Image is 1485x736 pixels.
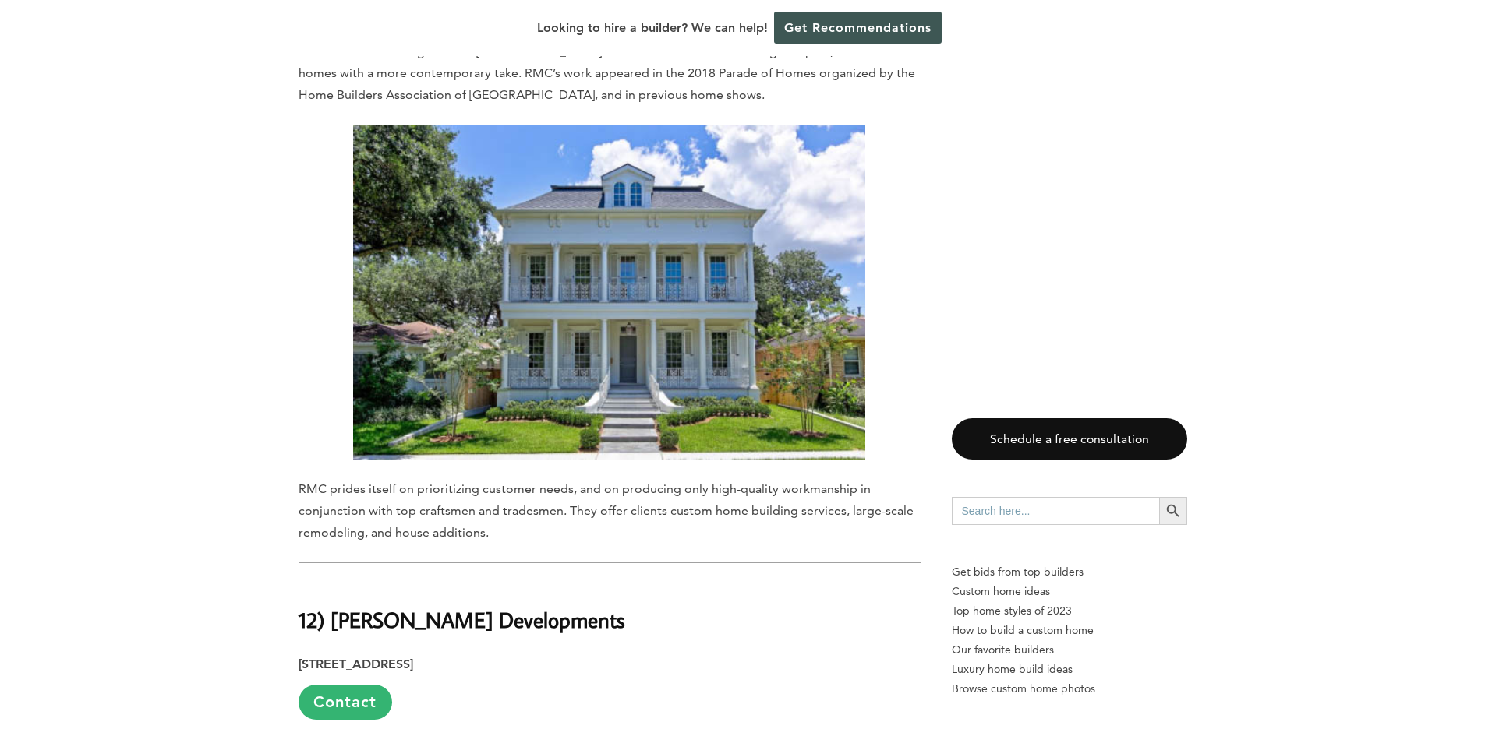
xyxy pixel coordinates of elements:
[774,12,942,44] a: Get Recommendations
[952,621,1187,640] a: How to build a custom home
[952,497,1159,525] input: Search here...
[952,418,1187,460] a: Schedule a free consultation
[952,640,1187,660] a: Our favorite builders
[1165,502,1182,519] svg: Search
[952,582,1187,601] a: Custom home ideas
[299,606,625,633] b: 12) [PERSON_NAME] Developments
[952,562,1187,582] p: Get bids from top builders
[952,660,1187,679] a: Luxury home build ideas
[952,601,1187,621] a: Top home styles of 2023
[299,657,413,671] strong: [STREET_ADDRESS]
[299,481,914,540] span: RMC prides itself on prioritizing customer needs, and on producing only high-quality workmanship ...
[299,44,915,102] span: The firm builds throughout the [GEOGRAPHIC_DATA] Area and is known for building compact, traditio...
[952,679,1187,699] a: Browse custom home photos
[299,685,392,720] a: Contact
